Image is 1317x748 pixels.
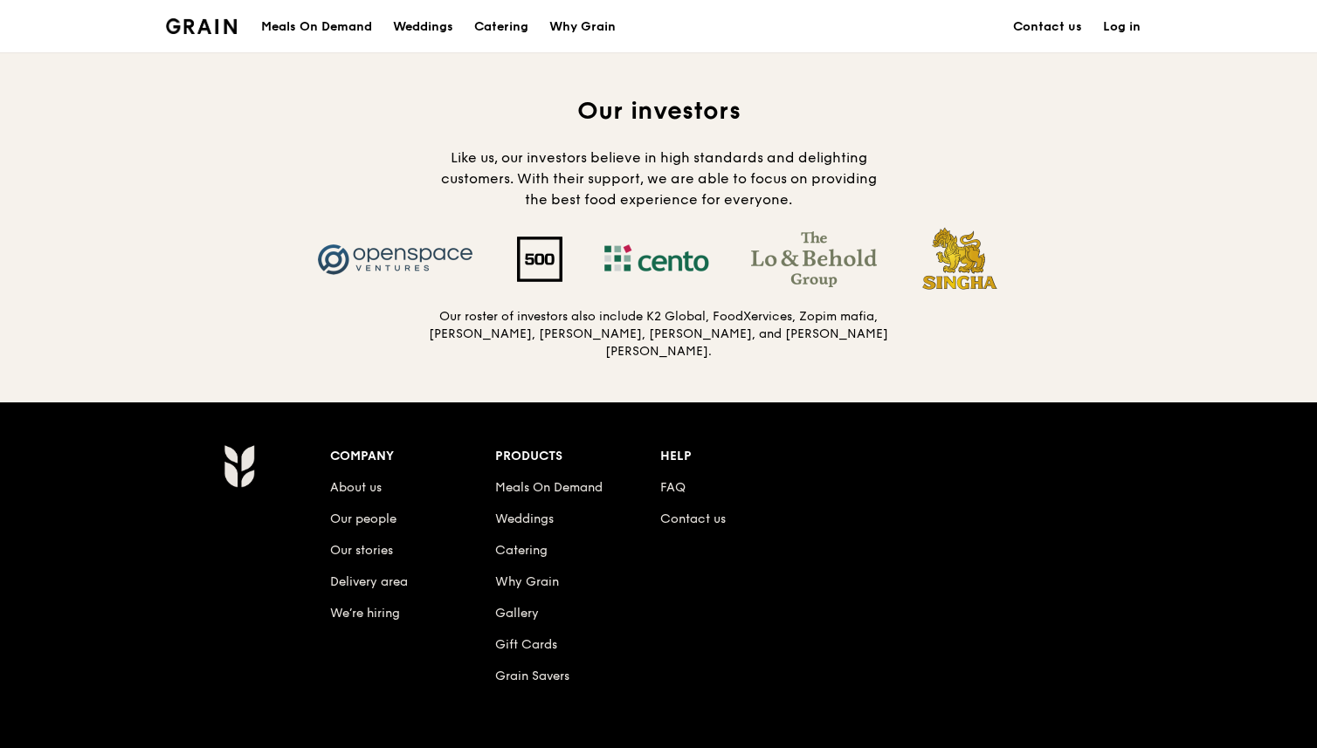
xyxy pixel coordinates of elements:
a: Catering [464,1,539,53]
a: Gift Cards [495,637,557,652]
a: Contact us [660,511,726,526]
img: Openspace Ventures [295,231,496,287]
div: Why Grain [549,1,616,53]
img: Grain [166,18,237,34]
span: Our investors [577,96,741,126]
div: Meals On Demand [261,1,372,53]
span: Like us, our investors believe in high standards and delighting customers. With their support, we... [441,149,877,208]
a: Grain Savers [495,669,569,683]
h5: Our roster of investors also include K2 Global, FoodXervices, Zopim mafia, [PERSON_NAME], [PERSON... [428,308,889,360]
a: Why Grain [495,574,559,589]
a: Meals On Demand [495,480,603,495]
a: Gallery [495,606,539,621]
a: Weddings [495,511,554,526]
div: Company [330,444,495,469]
a: Contact us [1003,1,1093,53]
a: Log in [1093,1,1151,53]
a: Delivery area [330,574,408,589]
a: Why Grain [539,1,626,53]
a: About us [330,480,382,495]
a: Catering [495,543,548,558]
a: We’re hiring [330,606,400,621]
div: Products [495,444,660,469]
img: Singha [898,224,1023,294]
img: Cento Ventures [583,231,730,287]
img: The Lo & Behold Group [730,231,898,287]
div: Catering [474,1,528,53]
a: Our stories [330,543,393,558]
div: Help [660,444,825,469]
a: FAQ [660,480,686,495]
img: Grain [224,444,254,488]
a: Our people [330,511,396,526]
a: Weddings [383,1,464,53]
img: 500 Startups [496,237,583,282]
div: Weddings [393,1,453,53]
